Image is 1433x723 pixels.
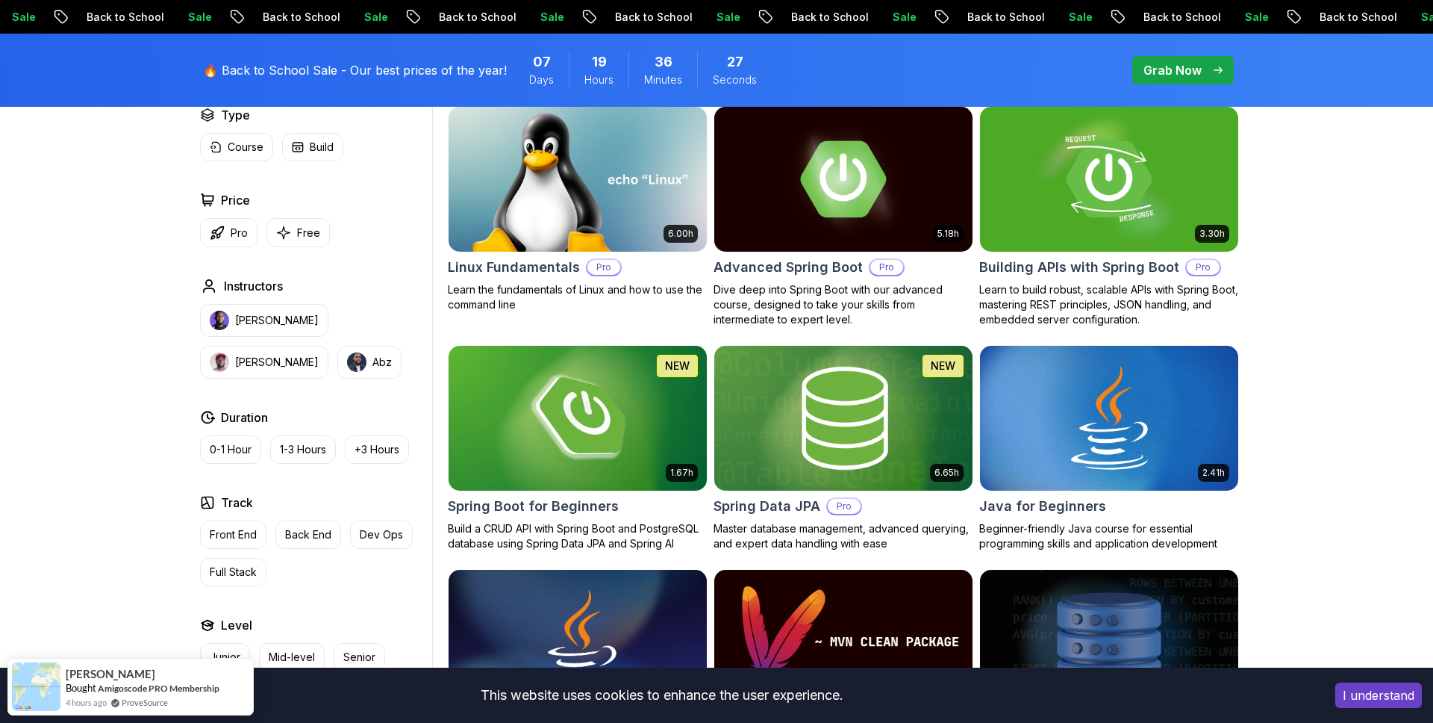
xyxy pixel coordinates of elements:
p: Sale [1027,10,1075,25]
p: Pro [828,499,861,514]
span: Minutes [644,72,682,87]
p: Learn to build robust, scalable APIs with Spring Boot, mastering REST principles, JSON handling, ... [979,282,1239,327]
h2: Java for Beginners [979,496,1106,517]
p: Build a CRUD API with Spring Boot and PostgreSQL database using Spring Data JPA and Spring AI [448,521,708,551]
span: Seconds [713,72,757,87]
p: 🔥 Back to School Sale - Our best prices of the year! [203,61,507,79]
span: 4 hours ago [66,696,107,709]
p: Back to School [1278,10,1379,25]
a: Amigoscode PRO Membership [98,683,219,694]
p: Sale [322,10,370,25]
p: Back to School [45,10,146,25]
p: 2.41h [1202,467,1225,479]
button: Build [282,133,343,161]
span: Hours [584,72,614,87]
img: instructor img [347,353,366,372]
p: 0-1 Hour [210,442,252,457]
p: +3 Hours [355,442,399,457]
p: Sale [146,10,194,25]
span: 36 Minutes [655,52,672,72]
p: Course [228,140,263,155]
img: Spring Boot for Beginners card [449,346,707,491]
div: This website uses cookies to enhance the user experience. [11,679,1313,712]
p: Front End [210,527,257,542]
p: Free [297,226,320,241]
p: 1.67h [670,467,693,479]
span: 27 Seconds [727,52,743,72]
h2: Linux Fundamentals [448,257,580,278]
p: Junior [210,650,240,665]
button: Course [200,133,273,161]
h2: Instructors [224,277,283,295]
button: Dev Ops [350,521,413,549]
button: instructor img[PERSON_NAME] [200,304,328,337]
p: 6.00h [668,228,693,240]
p: Pro [870,260,903,275]
a: ProveSource [122,696,168,709]
p: [PERSON_NAME] [235,313,319,328]
button: Free [266,218,330,247]
img: instructor img [210,311,229,330]
button: Front End [200,521,266,549]
p: Full Stack [210,565,257,580]
p: Dive deep into Spring Boot with our advanced course, designed to take your skills from intermedia... [714,282,973,327]
p: Dev Ops [360,527,403,542]
p: NEW [931,359,955,373]
img: Maven Essentials card [714,570,972,715]
button: Junior [200,643,250,671]
p: Pro [1187,260,1220,275]
p: Sale [675,10,722,25]
p: Sale [499,10,546,25]
button: Mid-level [259,643,325,671]
p: 3.30h [1199,228,1225,240]
p: [PERSON_NAME] [235,355,319,370]
img: Java for Beginners card [980,346,1238,491]
h2: Building APIs with Spring Boot [979,257,1179,278]
h2: Spring Data JPA [714,496,820,517]
img: Linux Fundamentals card [449,107,707,252]
p: NEW [665,359,690,373]
p: 5.18h [937,228,959,240]
p: Back End [285,527,331,542]
p: 1-3 Hours [280,442,326,457]
p: Back to School [925,10,1027,25]
p: Pro [231,226,248,241]
a: Spring Boot for Beginners card1.67hNEWSpring Boot for BeginnersBuild a CRUD API with Spring Boot ... [448,345,708,551]
p: Senior [343,650,375,665]
a: Advanced Spring Boot card5.18hAdvanced Spring BootProDive deep into Spring Boot with our advanced... [714,106,973,327]
p: Pro [587,260,620,275]
button: Full Stack [200,558,266,586]
p: Build [310,140,334,155]
button: Pro [200,218,257,247]
p: Back to School [749,10,851,25]
button: Accept cookies [1335,683,1422,708]
p: Learn the fundamentals of Linux and how to use the command line [448,282,708,312]
p: Sale [851,10,899,25]
h2: Duration [221,409,268,426]
a: Spring Data JPA card6.65hNEWSpring Data JPAProMaster database management, advanced querying, and ... [714,345,973,551]
h2: Advanced Spring Boot [714,257,863,278]
a: Building APIs with Spring Boot card3.30hBuilding APIs with Spring BootProLearn to build robust, s... [979,106,1239,327]
p: Abz [372,355,392,370]
span: Days [529,72,554,87]
h2: Level [221,616,252,634]
p: Master database management, advanced querying, and expert data handling with ease [714,521,973,551]
button: Back End [275,521,341,549]
p: Beginner-friendly Java course for essential programming skills and application development [979,521,1239,551]
h2: Track [221,494,253,512]
button: instructor img[PERSON_NAME] [200,346,328,379]
p: Sale [1203,10,1251,25]
img: instructor img [210,353,229,372]
span: [PERSON_NAME] [66,668,155,680]
button: 1-3 Hours [270,435,336,464]
img: Java for Developers card [449,570,707,715]
span: 7 Days [533,52,551,72]
p: Back to School [573,10,675,25]
img: Advanced Spring Boot card [714,107,972,252]
span: Bought [66,682,96,694]
button: 0-1 Hour [200,435,261,464]
button: instructor imgAbz [337,346,402,379]
img: provesource social proof notification image [12,663,60,711]
h2: Spring Boot for Beginners [448,496,619,517]
img: Building APIs with Spring Boot card [980,107,1238,252]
